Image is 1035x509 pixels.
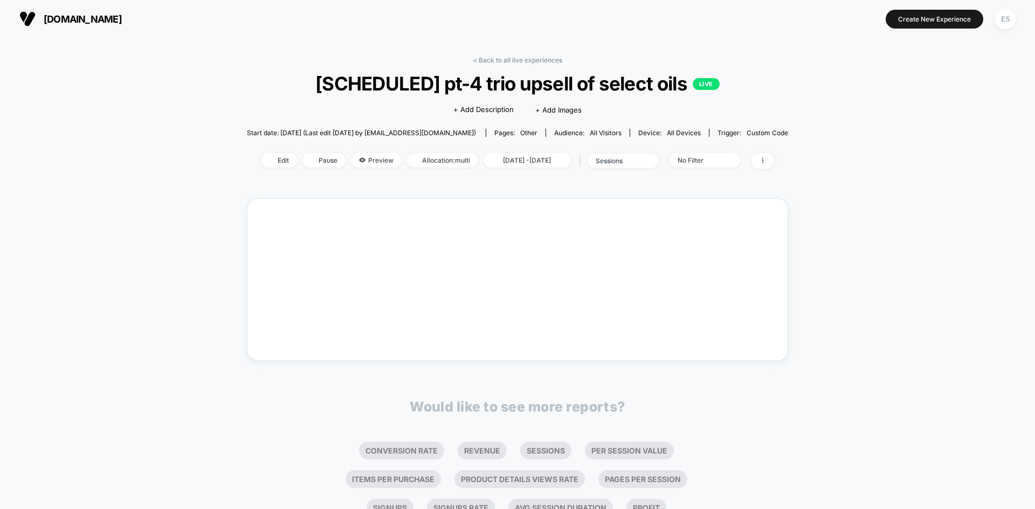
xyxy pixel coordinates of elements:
[520,442,571,459] li: Sessions
[693,78,720,90] p: LIVE
[590,129,622,137] span: All Visitors
[473,56,562,64] a: < Back to all live experiences
[596,157,639,165] div: sessions
[535,106,582,114] span: + Add Images
[19,11,36,27] img: Visually logo
[359,442,444,459] li: Conversion Rate
[453,104,514,115] span: + Add Description
[410,399,625,415] p: Would like to see more reports?
[494,129,537,137] div: Pages:
[484,153,571,168] span: [DATE] - [DATE]
[886,10,983,29] button: Create New Experience
[717,129,788,137] div: Trigger:
[747,129,788,137] span: Custom Code
[585,442,674,459] li: Per Session Value
[991,8,1019,30] button: ES
[346,470,441,488] li: Items Per Purchase
[630,129,709,137] span: Device:
[667,129,701,137] span: all devices
[554,129,622,137] div: Audience:
[458,442,507,459] li: Revenue
[454,470,585,488] li: Product Details Views Rate
[302,153,346,168] span: Pause
[247,129,476,137] span: Start date: [DATE] (Last edit [DATE] by [EMAIL_ADDRESS][DOMAIN_NAME])
[351,153,402,168] span: Preview
[995,9,1016,30] div: ES
[576,153,588,169] span: |
[44,13,122,25] span: [DOMAIN_NAME]
[407,153,478,168] span: Allocation: multi
[16,10,125,27] button: [DOMAIN_NAME]
[274,72,761,95] span: [SCHEDULED] pt-4 trio upsell of select oils
[261,153,297,168] span: Edit
[520,129,537,137] span: other
[598,470,687,488] li: Pages Per Session
[678,156,721,164] div: No Filter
